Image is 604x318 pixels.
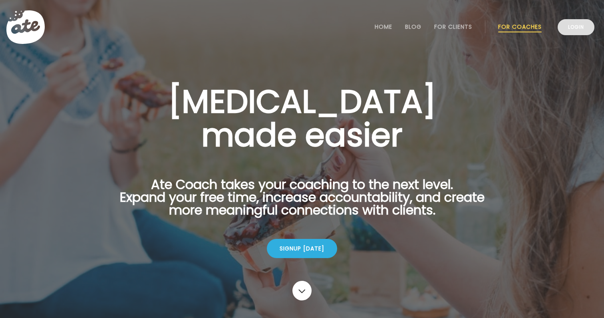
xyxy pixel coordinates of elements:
[267,239,337,258] div: Signup [DATE]
[405,24,421,30] a: Blog
[107,178,497,226] p: Ate Coach takes your coaching to the next level. Expand your free time, increase accountability, ...
[375,24,392,30] a: Home
[107,85,497,152] h1: [MEDICAL_DATA] made easier
[558,19,594,35] a: Login
[434,24,472,30] a: For Clients
[498,24,542,30] a: For Coaches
